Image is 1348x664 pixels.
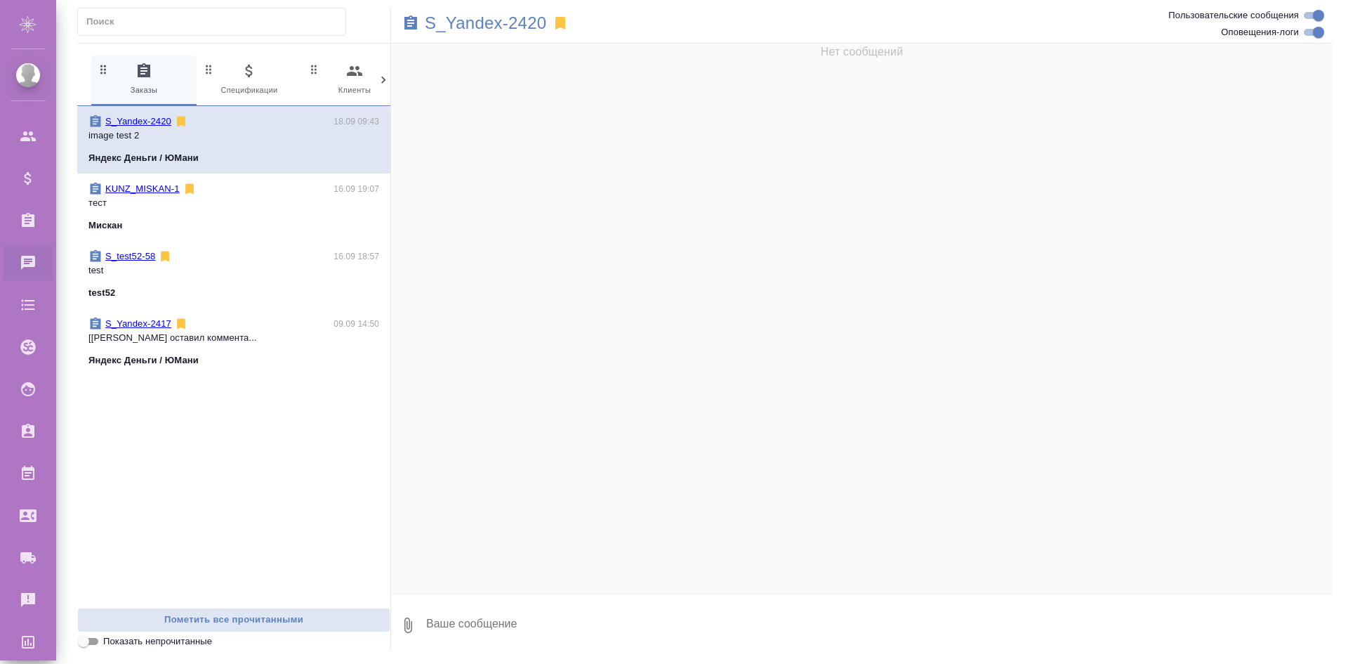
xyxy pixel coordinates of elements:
a: S_test52-58 [105,251,155,261]
div: S_test52-5816.09 18:57testtest52 [77,241,390,308]
a: S_Yandex-2417 [105,318,171,329]
span: Спецификации [202,63,296,97]
div: S_Yandex-242018.09 09:43image test 2Яндекс Деньги / ЮМани [77,106,390,174]
span: Пометить все прочитанными [85,612,383,628]
svg: Отписаться [174,115,188,129]
span: Заказы [97,63,191,97]
p: Яндекс Деньги / ЮМани [88,151,199,165]
input: Поиск [86,12,345,32]
span: Показать непрочитанные [103,634,212,649]
p: test52 [88,286,115,300]
a: S_Yandex-2420 [425,16,546,30]
svg: Зажми и перетащи, чтобы поменять порядок вкладок [97,63,110,76]
div: KUNZ_MISKAN-116.09 19:07тестМискан [77,174,390,241]
svg: Зажми и перетащи, чтобы поменять порядок вкладок [308,63,321,76]
p: 09.09 14:50 [333,317,379,331]
a: KUNZ_MISKAN-1 [105,183,180,194]
button: Пометить все прочитанными [77,608,390,632]
p: 18.09 09:43 [333,115,379,129]
p: 16.09 18:57 [333,249,379,263]
p: image test 2 [88,129,379,143]
span: Оповещения-логи [1221,25,1299,39]
p: тест [88,196,379,210]
svg: Зажми и перетащи, чтобы поменять порядок вкладок [202,63,216,76]
span: Пользовательские сообщения [1168,8,1299,22]
span: Нет сообщений [821,44,904,60]
span: Клиенты [308,63,402,97]
svg: Отписаться [174,317,188,331]
div: S_Yandex-241709.09 14:50[[PERSON_NAME] оставил коммента...Яндекс Деньги / ЮМани [77,308,390,376]
svg: Отписаться [183,182,197,196]
p: Мискан [88,219,122,233]
p: [[PERSON_NAME] оставил коммента... [88,331,379,345]
a: S_Yandex-2420 [105,116,171,126]
p: 16.09 19:07 [333,182,379,196]
p: Яндекс Деньги / ЮМани [88,353,199,367]
svg: Отписаться [158,249,172,263]
p: test [88,263,379,278]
